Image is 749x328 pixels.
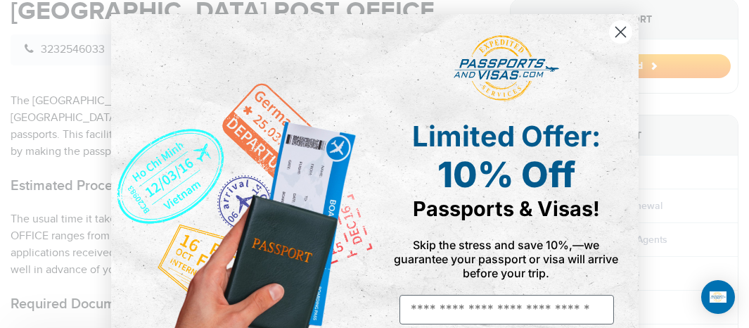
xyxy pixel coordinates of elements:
[454,35,559,101] img: passports and visas
[701,280,735,314] div: Open Intercom Messenger
[437,153,575,196] span: 10% Off
[412,119,601,153] span: Limited Offer:
[608,20,633,44] button: Close dialog
[413,196,600,221] span: Passports & Visas!
[395,238,619,280] span: Skip the stress and save 10%,—we guarantee your passport or visa will arrive before your trip.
